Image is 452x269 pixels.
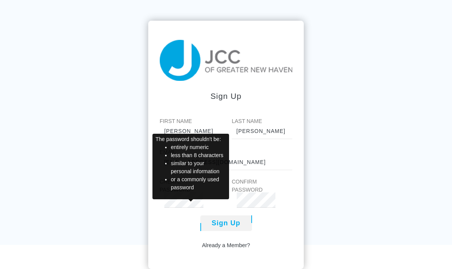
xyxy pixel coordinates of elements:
input: John [160,124,220,139]
li: similar to your personal information [171,159,226,176]
li: entirely numeric [171,143,226,151]
img: taiji-logo.png [160,40,293,81]
div: Sign up [160,90,293,102]
label: First Name [160,117,220,125]
label: Last Name [232,117,292,125]
a: Already a Member? [202,241,250,250]
input: Smith [232,124,292,139]
label: Confirm Password [232,178,280,194]
div: The password shouldn't be: [152,134,229,199]
li: or a commonly used password [171,176,226,192]
li: less than 8 characters [171,151,226,159]
button: Sign Up [200,215,252,231]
